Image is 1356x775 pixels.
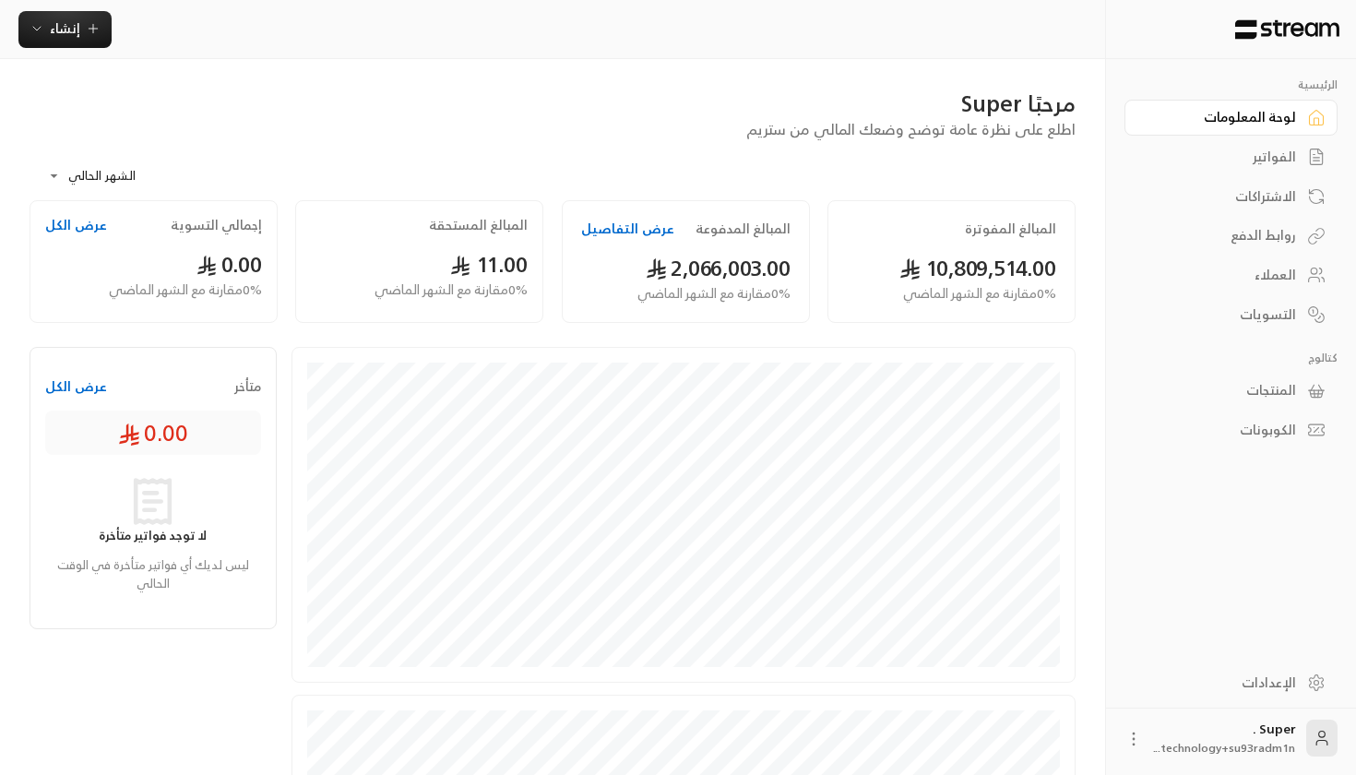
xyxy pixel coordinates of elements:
[1124,139,1338,175] a: الفواتير
[1148,266,1296,284] div: العملاء
[109,280,262,300] span: 0 % مقارنة مع الشهر الماضي
[30,89,1076,118] div: مرحبًا Super
[45,377,107,396] button: عرض الكل
[50,17,80,40] span: إنشاء
[1124,77,1338,92] p: الرئيسية
[1148,187,1296,206] div: الاشتراكات
[1124,412,1338,448] a: الكوبونات
[1148,148,1296,166] div: الفواتير
[99,525,207,546] strong: لا توجد فواتير متأخرة
[646,249,791,287] span: 2,066,003.00
[18,11,112,48] button: إنشاء
[1154,738,1295,757] span: technology+su93radm1n...
[1148,226,1296,244] div: روابط الدفع
[1124,257,1338,293] a: العملاء
[746,116,1076,142] span: اطلع على نظرة عامة توضح وضعك المالي من ستريم
[39,152,177,200] div: الشهر الحالي
[899,249,1056,287] span: 10,809,514.00
[1124,373,1338,409] a: المنتجات
[1154,720,1295,757] div: Super .
[450,245,528,283] span: 11.00
[196,245,262,283] span: 0.00
[1124,100,1338,136] a: لوحة المعلومات
[1124,178,1338,214] a: الاشتراكات
[1148,305,1296,324] div: التسويات
[1124,351,1338,365] p: كتالوج
[429,216,528,234] h2: المبالغ المستحقة
[1148,381,1296,399] div: المنتجات
[637,284,791,304] span: 0 % مقارنة مع الشهر الماضي
[45,556,261,592] p: ليس لديك أي فواتير متأخرة في الوقت الحالي
[581,220,674,238] button: عرض التفاصيل
[903,284,1056,304] span: 0 % مقارنة مع الشهر الماضي
[375,280,528,300] span: 0 % مقارنة مع الشهر الماضي
[1148,421,1296,439] div: الكوبونات
[45,216,107,234] button: عرض الكل
[1233,19,1341,40] img: Logo
[1148,674,1296,692] div: الإعدادات
[965,220,1056,238] h2: المبالغ المفوترة
[1124,664,1338,700] a: الإعدادات
[1148,108,1296,126] div: لوحة المعلومات
[234,377,261,396] span: متأخر
[118,418,188,447] span: 0.00
[696,220,791,238] h2: المبالغ المدفوعة
[1124,218,1338,254] a: روابط الدفع
[171,216,262,234] h2: إجمالي التسوية
[1124,296,1338,332] a: التسويات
